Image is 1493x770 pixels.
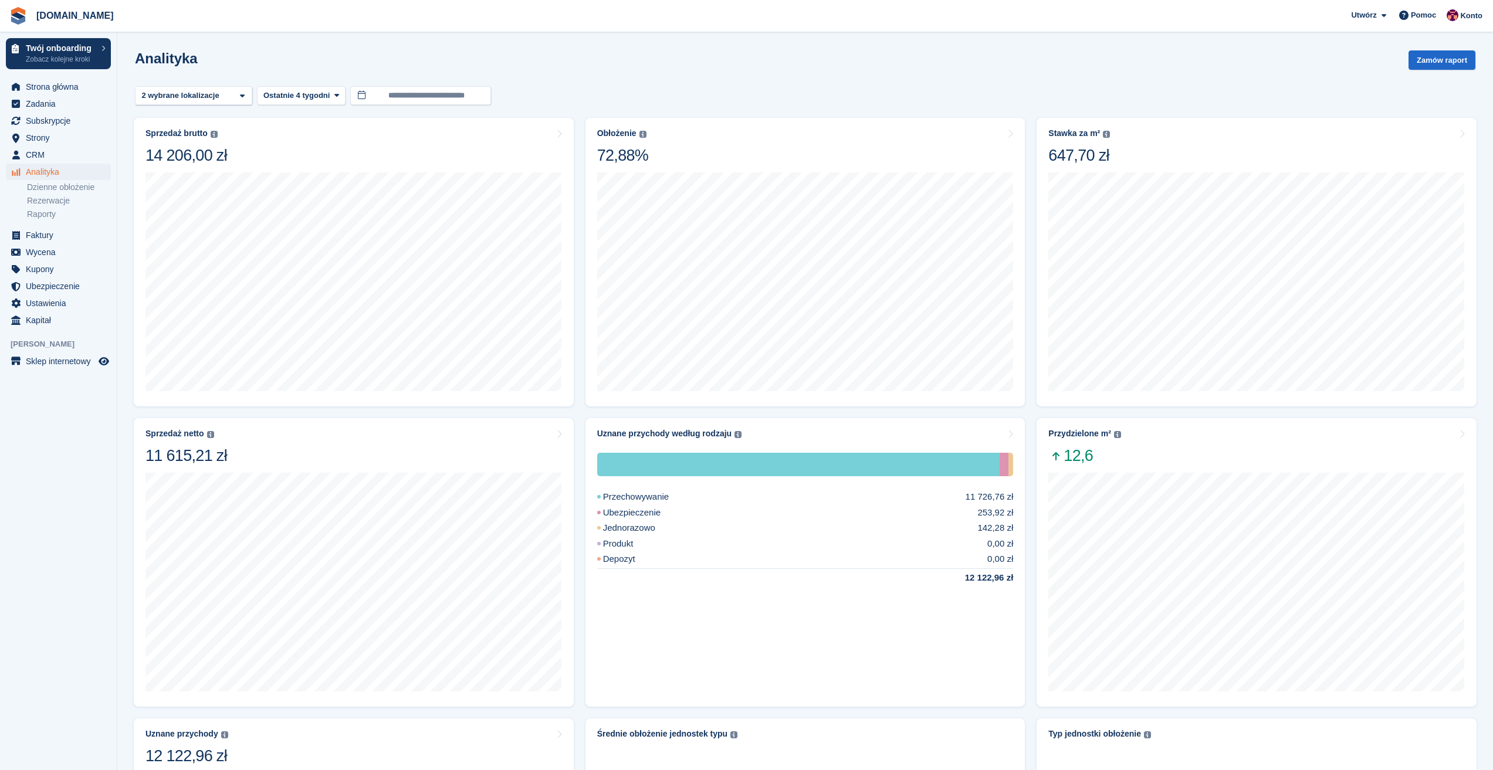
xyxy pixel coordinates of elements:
div: Przydzielone m² [1048,429,1111,439]
img: icon-info-grey-7440780725fd019a000dd9b08b2336e03edf1995a4989e88bcd33f0948082b44.svg [730,731,737,738]
div: 12 122,96 zł [937,571,1014,585]
p: Zobacz kolejne kroki [26,54,96,65]
a: menu [6,295,111,311]
span: Utwórz [1351,9,1376,21]
img: stora-icon-8386f47178a22dfd0bd8f6a31ec36ba5ce8667c1dd55bd0f319d3a0aa187defe.svg [9,7,27,25]
button: Ostatnie 4 tygodni [257,86,346,106]
a: menu [6,244,111,260]
img: icon-info-grey-7440780725fd019a000dd9b08b2336e03edf1995a4989e88bcd33f0948082b44.svg [639,131,646,138]
div: Uznane przychody [145,729,218,739]
a: Podgląd sklepu [97,354,111,368]
img: icon-info-grey-7440780725fd019a000dd9b08b2336e03edf1995a4989e88bcd33f0948082b44.svg [1114,431,1121,438]
a: menu [6,261,111,277]
img: icon-info-grey-7440780725fd019a000dd9b08b2336e03edf1995a4989e88bcd33f0948082b44.svg [734,431,742,438]
div: 0,00 zł [987,552,1013,566]
div: Stawka za m² [1048,128,1100,138]
span: Kupony [26,261,96,277]
div: Sprzedaż netto [145,429,204,439]
span: Ostatnie 4 tygodni [263,90,330,101]
span: Strona główna [26,79,96,95]
a: Dzienne obłożenie [27,182,111,193]
div: 2 wybrane lokalizacje [140,90,224,101]
img: icon-info-grey-7440780725fd019a000dd9b08b2336e03edf1995a4989e88bcd33f0948082b44.svg [1144,731,1151,738]
div: 647,70 zł [1048,145,1110,165]
span: Pomoc [1411,9,1436,21]
a: [DOMAIN_NAME] [32,6,119,25]
a: menu [6,353,111,369]
div: Ubezpieczenie [597,506,689,520]
a: menu [6,79,111,95]
img: Mateusz Kacwin [1447,9,1458,21]
h2: Analityka [135,50,198,66]
a: menu [6,96,111,112]
div: Typ jednostki obłożenie [1048,729,1141,739]
div: Uznane przychody według rodzaju [597,429,732,439]
div: Obłożenie [597,128,637,138]
span: Konto [1460,10,1482,22]
a: menu [6,227,111,243]
a: menu [6,147,111,163]
div: 11 615,21 zł [145,446,227,466]
span: Zadania [26,96,96,112]
span: Kapitał [26,312,96,328]
a: menu [6,113,111,129]
img: icon-info-grey-7440780725fd019a000dd9b08b2336e03edf1995a4989e88bcd33f0948082b44.svg [211,131,218,138]
span: Strony [26,130,96,146]
span: Sklep internetowy [26,353,96,369]
div: 142,28 zł [977,521,1013,535]
div: 12 122,96 zł [145,746,228,766]
div: Depozyt [597,552,663,566]
a: Raporty [27,209,111,220]
div: Przechowywanie [597,490,698,504]
div: Produkt [597,537,662,551]
span: Ustawienia [26,295,96,311]
span: [PERSON_NAME] [11,338,117,350]
div: 14 206,00 zł [145,145,227,165]
a: menu [6,312,111,328]
a: menu [6,164,111,180]
div: Ubezpieczenie [1000,453,1008,476]
a: menu [6,278,111,294]
span: 12,6 [1048,446,1121,466]
div: 72,88% [597,145,649,165]
span: Ubezpieczenie [26,278,96,294]
p: Twój onboarding [26,44,96,52]
span: Faktury [26,227,96,243]
span: Analityka [26,164,96,180]
div: Przechowywanie [597,453,1000,476]
span: Wycena [26,244,96,260]
img: icon-info-grey-7440780725fd019a000dd9b08b2336e03edf1995a4989e88bcd33f0948082b44.svg [1103,131,1110,138]
div: 253,92 zł [977,506,1013,520]
div: Jednorazowo [597,521,683,535]
button: Zamów raport [1409,50,1475,70]
div: Sprzedaż brutto [145,128,208,138]
div: Jednorazowo [1008,453,1013,476]
span: Subskrypcje [26,113,96,129]
a: Rezerwacje [27,195,111,206]
div: 0,00 zł [987,537,1013,551]
a: menu [6,130,111,146]
span: CRM [26,147,96,163]
a: Twój onboarding Zobacz kolejne kroki [6,38,111,69]
div: Średnie obłożenie jednostek typu [597,729,727,739]
div: 11 726,76 zł [966,490,1014,504]
img: icon-info-grey-7440780725fd019a000dd9b08b2336e03edf1995a4989e88bcd33f0948082b44.svg [207,431,214,438]
img: icon-info-grey-7440780725fd019a000dd9b08b2336e03edf1995a4989e88bcd33f0948082b44.svg [221,731,228,738]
